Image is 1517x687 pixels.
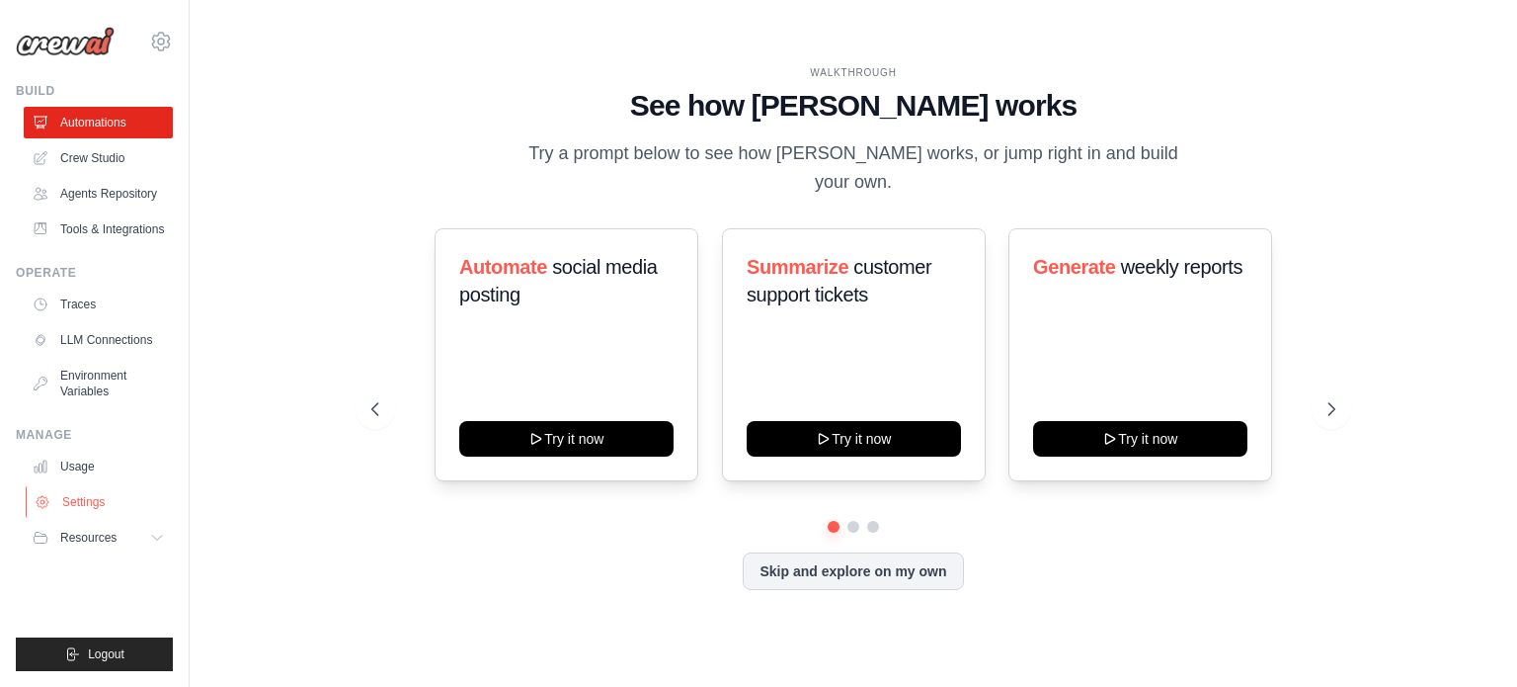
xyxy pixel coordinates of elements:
[459,421,674,457] button: Try it now
[743,553,963,590] button: Skip and explore on my own
[521,139,1185,198] p: Try a prompt below to see how [PERSON_NAME] works, or jump right in and build your own.
[1121,256,1242,278] span: weekly reports
[459,256,547,278] span: Automate
[24,107,173,138] a: Automations
[371,65,1335,80] div: WALKTHROUGH
[459,256,658,305] span: social media posting
[747,256,848,278] span: Summarize
[24,178,173,210] a: Agents Repository
[1033,421,1247,457] button: Try it now
[26,486,175,518] a: Settings
[24,214,173,245] a: Tools & Integrations
[16,83,173,99] div: Build
[1033,256,1116,278] span: Generate
[24,324,173,356] a: LLM Connections
[16,427,173,443] div: Manage
[24,360,173,407] a: Environment Variables
[1418,592,1517,687] iframe: Chat Widget
[16,265,173,281] div: Operate
[24,289,173,320] a: Traces
[747,256,931,305] span: customer support tickets
[371,88,1335,124] h1: See how [PERSON_NAME] works
[747,421,961,457] button: Try it now
[88,646,124,662] span: Logout
[60,530,117,546] span: Resources
[24,522,173,554] button: Resources
[16,27,115,56] img: Logo
[24,142,173,174] a: Crew Studio
[16,638,173,671] button: Logout
[24,451,173,482] a: Usage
